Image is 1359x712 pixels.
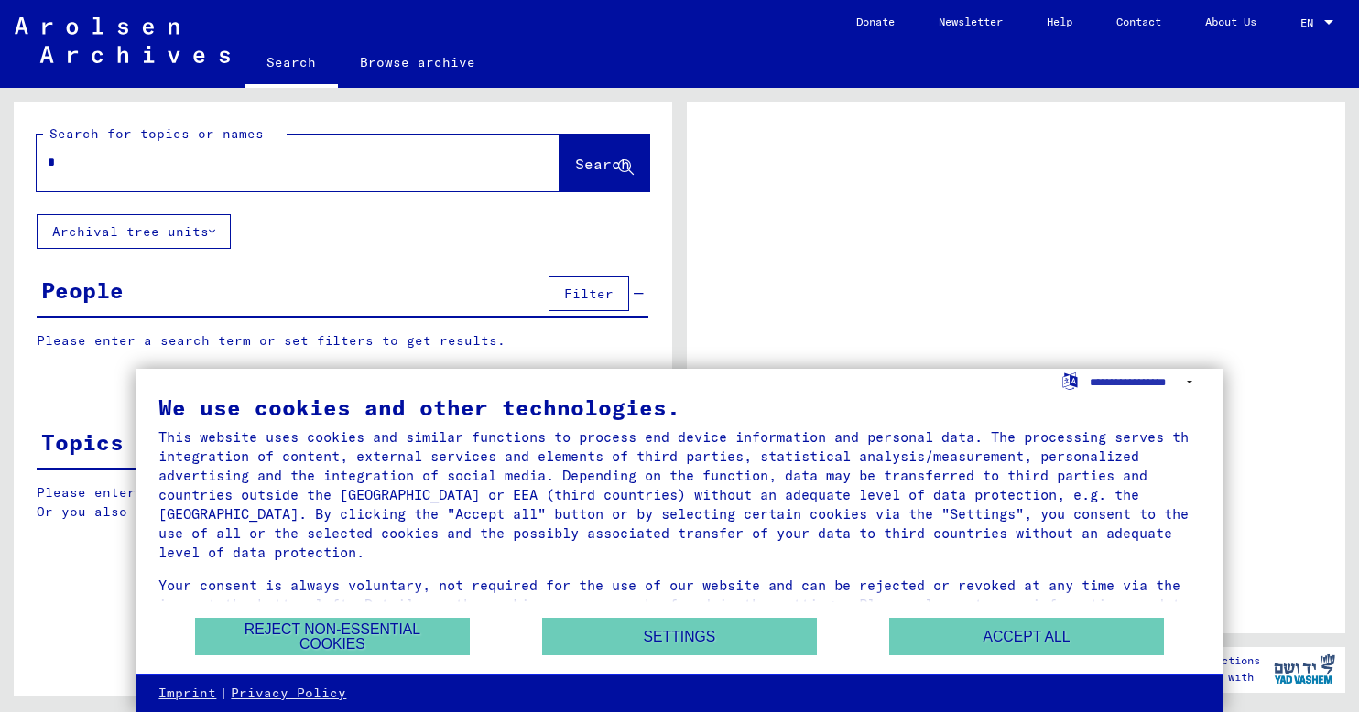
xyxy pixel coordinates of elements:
[49,125,264,142] mat-label: Search for topics or names
[41,274,124,307] div: People
[245,40,338,88] a: Search
[1270,646,1339,692] img: yv_logo.png
[575,155,630,173] span: Search
[158,685,216,703] a: Imprint
[15,17,230,63] img: Arolsen_neg.svg
[549,276,629,311] button: Filter
[560,135,649,191] button: Search
[37,331,648,351] p: Please enter a search term or set filters to get results.
[889,618,1164,655] button: Accept all
[158,427,1200,562] div: This website uses cookies and similar functions to process end device information and personal da...
[158,396,1200,418] div: We use cookies and other technologies.
[37,483,649,522] p: Please enter a search term or set filters to get results. Or you also can browse the manually.
[195,618,470,655] button: Reject non-essential cookies
[231,685,346,703] a: Privacy Policy
[41,426,124,458] div: Topics
[564,286,614,302] span: Filter
[158,576,1200,633] div: Your consent is always voluntary, not required for the use of our website and can be rejected or ...
[338,40,497,84] a: Browse archive
[1300,16,1321,29] span: EN
[37,214,231,249] button: Archival tree units
[542,618,817,655] button: Settings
